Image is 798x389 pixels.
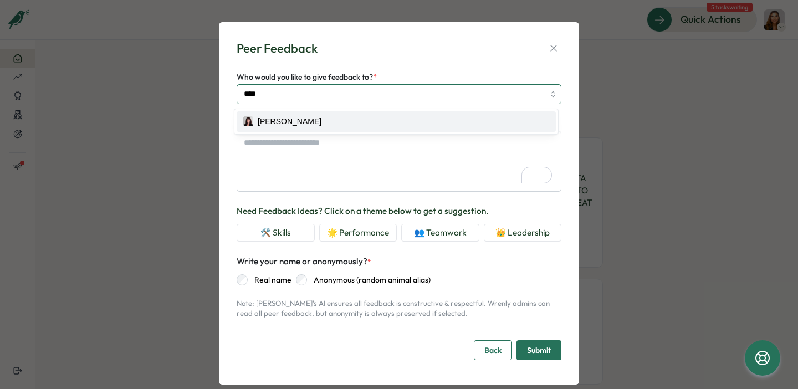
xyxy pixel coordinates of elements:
[248,274,291,285] label: Real name
[237,256,367,267] span: Write your name or anonymously?
[237,299,561,318] p: Note: [PERSON_NAME]'s AI ensures all feedback is constructive & respectful. Wrenly admins can rea...
[527,341,551,360] span: Submit
[484,341,502,360] span: Back
[243,116,253,126] img: Marta Ponari
[516,340,561,360] button: Submit
[484,224,562,242] button: 👑 Leadership
[307,274,431,285] label: Anonymous (random animal alias)
[237,205,561,217] p: Need Feedback Ideas? Click on a theme below to get a suggestion.
[474,340,512,360] button: Back
[258,116,321,128] div: [PERSON_NAME]
[237,72,373,82] span: Who would you like to give feedback to?
[237,224,315,242] button: 🛠️ Skills
[237,40,318,57] div: Peer Feedback
[237,131,561,192] textarea: To enrich screen reader interactions, please activate Accessibility in Grammarly extension settings
[401,224,479,242] button: 👥 Teamwork
[319,224,397,242] button: 🌟 Performance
